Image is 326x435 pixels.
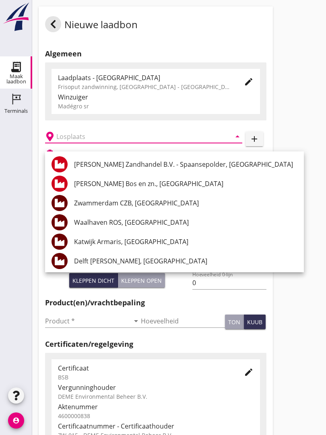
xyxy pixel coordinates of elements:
i: edit [244,77,254,87]
i: arrow_drop_down [233,132,242,141]
h2: Certificaten/regelgeving [45,339,266,350]
div: Laadplaats - [GEOGRAPHIC_DATA] [58,73,231,83]
div: Certificaatnummer - Certificaathouder [58,421,254,431]
h2: Product(en)/vrachtbepaling [45,297,266,308]
input: Losplaats [56,130,220,143]
div: Winzuiger [58,92,254,102]
div: Terminals [4,108,28,114]
i: add [250,134,259,144]
div: Certificaat [58,363,231,373]
div: [PERSON_NAME] Bos en zn., [GEOGRAPHIC_DATA] [74,179,297,188]
div: Katwijk Armaris, [GEOGRAPHIC_DATA] [74,237,297,246]
h2: Algemeen [45,48,266,59]
div: Zwammerdam CZB, [GEOGRAPHIC_DATA] [74,198,297,208]
input: Product * [45,315,130,327]
div: ton [228,318,240,326]
div: 4600000838 [58,412,254,420]
div: DEME Environmental Beheer B.V. [58,392,254,401]
div: Nieuwe laadbon [45,16,138,35]
i: edit [244,367,254,377]
div: Kleppen dicht [72,276,114,285]
h2: Beladen vaartuig [58,150,99,157]
div: Waalhaven ROS, [GEOGRAPHIC_DATA] [74,217,297,227]
div: Delft [PERSON_NAME], [GEOGRAPHIC_DATA] [74,256,297,266]
i: arrow_drop_down [131,316,141,326]
div: Aktenummer [58,402,254,412]
div: [PERSON_NAME] Zandhandel B.V. - Spaansepolder, [GEOGRAPHIC_DATA] [74,159,297,169]
button: Kleppen open [118,273,165,288]
i: account_circle [8,412,24,429]
button: ton [225,315,244,329]
input: Hoeveelheid [141,315,225,327]
div: kuub [247,318,262,326]
div: Kleppen open [121,276,162,285]
input: Hoeveelheid 0-lijn [192,276,266,289]
div: Madégro sr [58,102,254,110]
img: logo-small.a267ee39.svg [2,2,31,32]
div: Vergunninghouder [58,383,254,392]
button: Kleppen dicht [69,273,118,288]
button: kuub [244,315,266,329]
div: BSB [58,373,231,381]
div: Frisoput zandwinning, [GEOGRAPHIC_DATA] - [GEOGRAPHIC_DATA]. [58,83,231,91]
